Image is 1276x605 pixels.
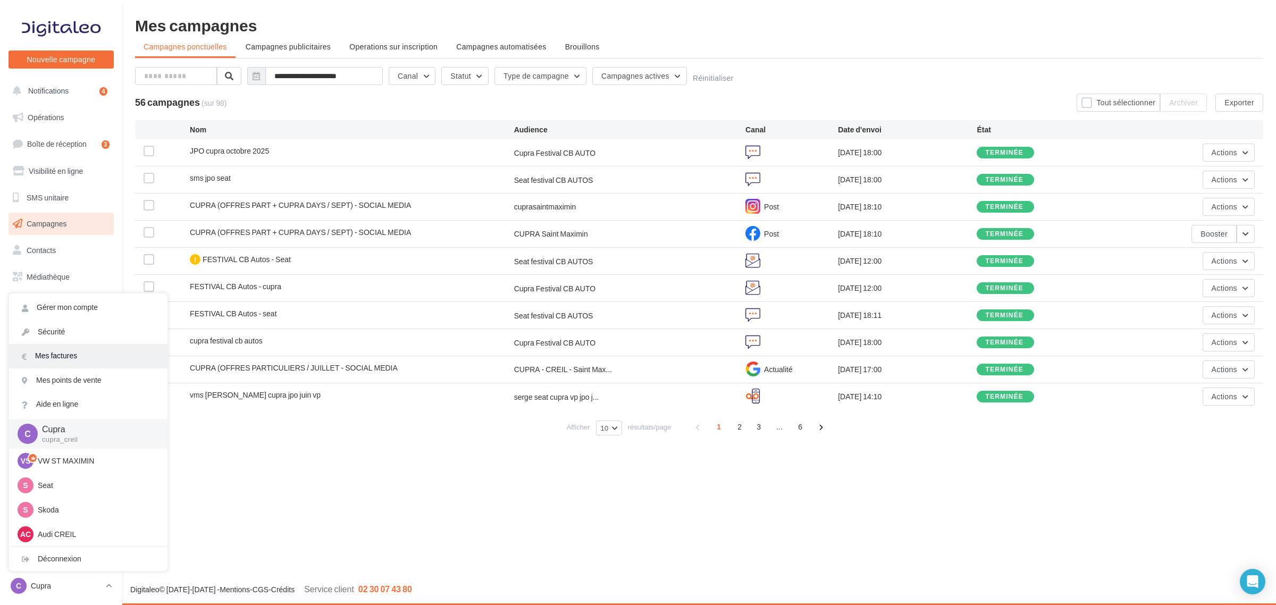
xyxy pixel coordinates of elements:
[130,585,412,594] span: © [DATE]-[DATE] - - -
[190,390,321,399] span: vms serge seaeat cupra jpo juin vp
[99,87,107,96] div: 4
[764,202,779,211] span: Post
[190,200,411,209] span: CUPRA (OFFRES PART + CUPRA DAYS / SEPT) - SOCIAL MEDIA
[190,309,276,318] span: FESTIVAL CB Autos - seat
[838,229,977,239] div: [DATE] 18:10
[1212,338,1237,347] span: Actions
[985,231,1023,238] div: terminée
[9,368,167,392] a: Mes points de vente
[202,98,226,108] span: (sur 98)
[1212,310,1237,320] span: Actions
[9,547,167,571] div: Déconnexion
[6,132,116,155] a: Boîte de réception3
[1203,144,1255,162] button: Actions
[1212,283,1237,292] span: Actions
[38,505,155,515] p: Skoda
[190,282,281,291] span: FESTIVAL CB Autos - cupra
[102,140,110,149] div: 3
[42,423,150,435] p: Cupra
[731,418,748,435] span: 2
[28,113,64,122] span: Opérations
[1212,175,1237,184] span: Actions
[9,392,167,416] a: Aide en ligne
[514,175,593,186] div: Seat festival CB AUTOS
[1212,392,1237,401] span: Actions
[38,456,155,466] p: VW ST MAXIMIN
[6,187,116,209] a: SMS unitaire
[28,86,69,95] span: Notifications
[246,42,331,51] span: Campagnes publicitaires
[601,71,669,80] span: Campagnes actives
[985,339,1023,346] div: terminée
[20,529,31,540] span: AC
[514,364,612,375] span: CUPRA - CREIL - Saint Max...
[1203,388,1255,406] button: Actions
[190,124,514,135] div: Nom
[514,392,599,402] span: serge seat cupra vp jpo j...
[190,363,398,372] span: CUPRA (OFFRES PARTICULIERS / JUILLET - SOCIAL MEDIA
[6,213,116,235] a: Campagnes
[985,393,1023,400] div: terminée
[1203,171,1255,189] button: Actions
[514,124,745,135] div: Audience
[31,581,102,591] p: Cupra
[358,584,412,594] span: 02 30 07 43 80
[514,148,595,158] div: Cupra Festival CB AUTO
[29,166,83,175] span: Visibilité en ligne
[838,174,977,185] div: [DATE] 18:00
[745,124,838,135] div: Canal
[6,292,116,314] a: Calendrier
[42,435,150,444] p: cupra_creil
[38,480,155,491] p: Seat
[389,67,435,85] button: Canal
[9,296,167,320] a: Gérer mon compte
[592,67,687,85] button: Campagnes actives
[190,146,269,155] span: JPO cupra octobre 2025
[6,239,116,262] a: Contacts
[792,418,809,435] span: 6
[456,42,546,51] span: Campagnes automatisées
[985,366,1023,373] div: terminée
[771,418,788,435] span: ...
[253,585,268,594] a: CGS
[1240,569,1265,594] div: Open Intercom Messenger
[514,201,576,212] div: cuprasaintmaximin
[1203,360,1255,379] button: Actions
[27,246,56,255] span: Contacts
[838,147,977,158] div: [DATE] 18:00
[567,422,590,432] span: Afficher
[9,576,114,596] a: C Cupra
[349,42,438,51] span: Operations sur inscription
[1215,94,1263,112] button: Exporter
[514,283,595,294] div: Cupra Festival CB AUTO
[764,365,793,374] span: Actualité
[750,418,767,435] span: 3
[1212,148,1237,157] span: Actions
[6,80,112,102] button: Notifications 4
[271,585,295,594] a: Crédits
[6,266,116,288] a: Médiathèque
[16,581,21,591] span: C
[1203,306,1255,324] button: Actions
[1203,198,1255,216] button: Actions
[6,318,116,350] a: PLV et print personnalisable
[190,173,231,182] span: sms jpo seat
[1203,333,1255,351] button: Actions
[130,585,159,594] a: Digitaleo
[710,418,727,435] span: 1
[24,427,31,440] span: C
[985,258,1023,265] div: terminée
[135,17,1263,33] div: Mes campagnes
[27,139,87,148] span: Boîte de réception
[1212,365,1237,374] span: Actions
[838,310,977,321] div: [DATE] 18:11
[985,204,1023,211] div: terminée
[1203,252,1255,270] button: Actions
[203,255,291,264] span: FESTIVAL CB Autos - Seat
[838,256,977,266] div: [DATE] 12:00
[565,42,600,51] span: Brouillons
[693,74,734,82] button: Réinitialiser
[6,106,116,129] a: Opérations
[628,422,671,432] span: résultats/page
[977,124,1115,135] div: État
